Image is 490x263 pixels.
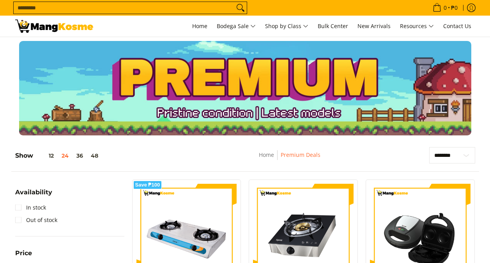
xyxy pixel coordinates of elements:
span: Contact Us [443,22,471,30]
span: New Arrivals [357,22,391,30]
span: ₱0 [450,5,459,11]
a: Resources [396,16,438,37]
a: Contact Us [439,16,475,37]
span: Shop by Class [265,21,308,31]
summary: Open [15,250,32,262]
span: Price [15,250,32,256]
span: Bulk Center [318,22,348,30]
span: Home [192,22,207,30]
img: Premium Deals: Best Premium Home Appliances Sale l Mang Kosme [15,20,93,33]
a: Shop by Class [261,16,312,37]
button: 24 [58,153,73,159]
a: Home [188,16,211,37]
a: In stock [15,201,46,214]
button: 12 [33,153,58,159]
a: New Arrivals [354,16,394,37]
summary: Open [15,189,52,201]
button: 36 [73,153,87,159]
a: Bodega Sale [213,16,260,37]
a: Bulk Center [314,16,352,37]
button: 48 [87,153,102,159]
nav: Breadcrumbs [205,150,374,168]
nav: Main Menu [101,16,475,37]
button: Search [234,2,247,14]
span: Resources [400,21,434,31]
a: Out of stock [15,214,57,226]
a: Home [259,151,274,158]
span: Availability [15,189,52,195]
a: Premium Deals [281,151,320,158]
span: Save ₱100 [135,183,160,187]
span: • [430,4,460,12]
h5: Show [15,152,102,160]
span: 0 [442,5,448,11]
span: Bodega Sale [217,21,256,31]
